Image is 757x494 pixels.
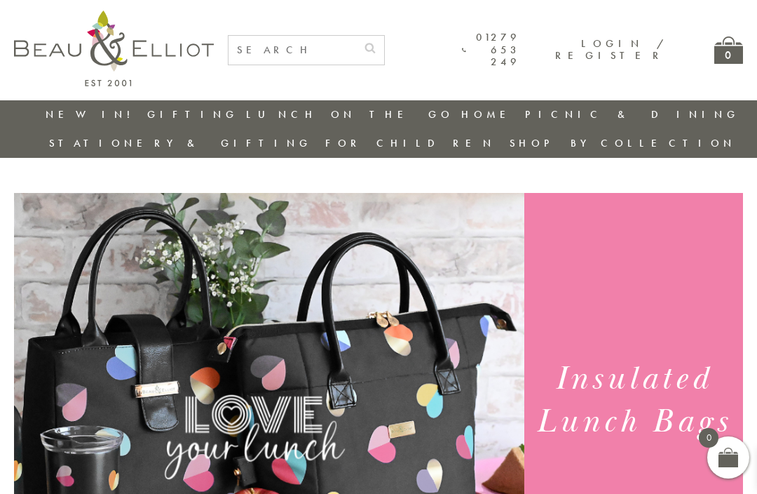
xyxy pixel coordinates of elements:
[325,136,496,150] a: For Children
[246,107,453,121] a: Lunch On The Go
[510,136,736,150] a: Shop by collection
[461,107,517,121] a: Home
[147,107,238,121] a: Gifting
[714,36,743,64] a: 0
[699,428,718,448] span: 0
[229,36,356,65] input: SEARCH
[14,11,214,86] img: logo
[462,32,520,68] a: 01279 653 249
[555,36,665,62] a: Login / Register
[536,358,732,443] h1: Insulated Lunch Bags
[49,136,312,150] a: Stationery & Gifting
[46,107,139,121] a: New in!
[525,107,739,121] a: Picnic & Dining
